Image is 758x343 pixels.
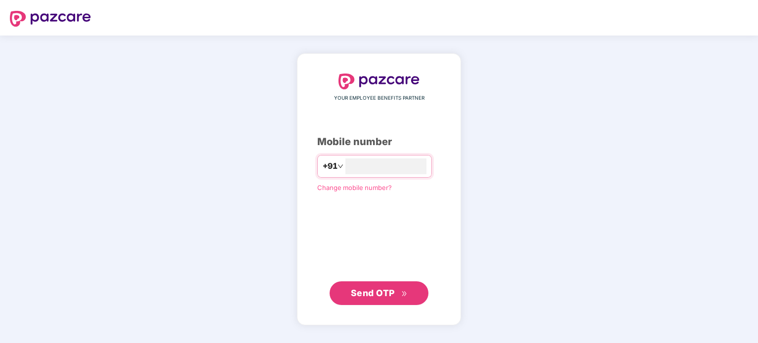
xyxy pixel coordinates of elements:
[317,134,441,150] div: Mobile number
[317,184,392,191] a: Change mobile number?
[10,11,91,27] img: logo
[323,160,337,172] span: +91
[337,163,343,169] span: down
[401,291,408,297] span: double-right
[351,288,395,298] span: Send OTP
[334,94,424,102] span: YOUR EMPLOYEE BENEFITS PARTNER
[330,281,428,305] button: Send OTPdouble-right
[338,74,420,89] img: logo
